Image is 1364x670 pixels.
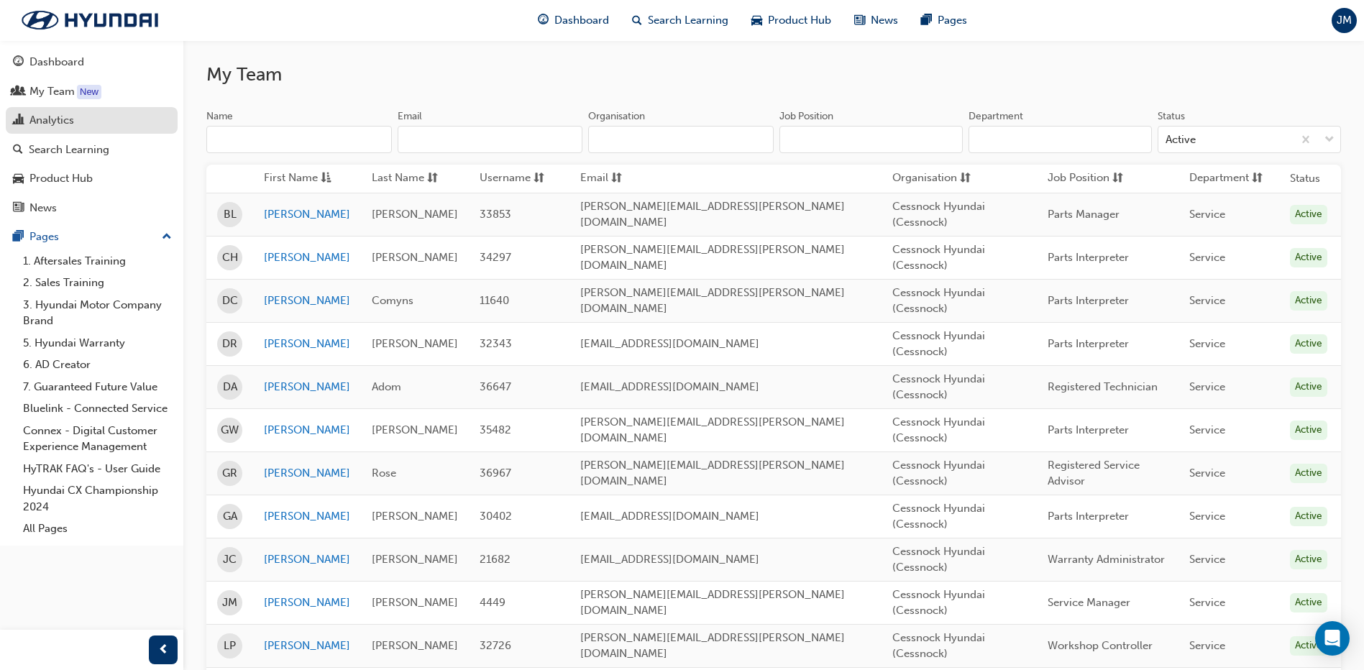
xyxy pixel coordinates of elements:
[1048,553,1165,566] span: Warranty Administrator
[222,336,237,352] span: DR
[534,170,544,188] span: sorting-icon
[206,63,1341,86] h2: My Team
[1189,170,1268,188] button: Departmentsorting-icon
[17,398,178,420] a: Bluelink - Connected Service
[580,337,759,350] span: [EMAIL_ADDRESS][DOMAIN_NAME]
[580,588,845,618] span: [PERSON_NAME][EMAIL_ADDRESS][PERSON_NAME][DOMAIN_NAME]
[892,170,971,188] button: Organisationsorting-icon
[158,641,169,659] span: prev-icon
[264,551,350,568] a: [PERSON_NAME]
[264,170,343,188] button: First Nameasc-icon
[13,56,24,69] span: guage-icon
[1290,291,1327,311] div: Active
[29,200,57,216] div: News
[1158,109,1185,124] div: Status
[17,354,178,376] a: 6. AD Creator
[13,114,24,127] span: chart-icon
[480,337,512,350] span: 32343
[17,458,178,480] a: HyTRAK FAQ's - User Guide
[892,286,985,316] span: Cessnock Hyundai (Cessnock)
[538,12,549,29] span: guage-icon
[611,170,622,188] span: sorting-icon
[1189,294,1225,307] span: Service
[13,86,24,98] span: people-icon
[7,5,173,35] img: Trak
[648,12,728,29] span: Search Learning
[1048,423,1129,436] span: Parts Interpreter
[1189,208,1225,221] span: Service
[264,422,350,439] a: [PERSON_NAME]
[13,144,23,157] span: search-icon
[6,165,178,192] a: Product Hub
[398,126,583,153] input: Email
[222,293,238,309] span: DC
[892,588,985,618] span: Cessnock Hyundai (Cessnock)
[372,380,401,393] span: Adom
[17,420,178,458] a: Connex - Digital Customer Experience Management
[223,379,237,395] span: DA
[580,170,659,188] button: Emailsorting-icon
[960,170,971,188] span: sorting-icon
[588,109,645,124] div: Organisation
[1189,596,1225,609] span: Service
[480,639,511,652] span: 32726
[580,200,845,229] span: [PERSON_NAME][EMAIL_ADDRESS][PERSON_NAME][DOMAIN_NAME]
[480,380,511,393] span: 36647
[1315,621,1350,656] div: Open Intercom Messenger
[372,170,424,188] span: Last Name
[223,551,237,568] span: JC
[13,202,24,215] span: news-icon
[580,459,845,488] span: [PERSON_NAME][EMAIL_ADDRESS][PERSON_NAME][DOMAIN_NAME]
[854,12,865,29] span: news-icon
[1189,467,1225,479] span: Service
[264,638,350,654] a: [PERSON_NAME]
[480,467,511,479] span: 36967
[6,107,178,134] a: Analytics
[264,336,350,352] a: [PERSON_NAME]
[921,12,932,29] span: pages-icon
[222,595,237,611] span: JM
[372,251,458,264] span: [PERSON_NAME]
[221,422,239,439] span: GW
[1048,596,1130,609] span: Service Manager
[1290,248,1327,267] div: Active
[580,286,845,316] span: [PERSON_NAME][EMAIL_ADDRESS][PERSON_NAME][DOMAIN_NAME]
[892,170,957,188] span: Organisation
[1166,132,1196,148] div: Active
[427,170,438,188] span: sorting-icon
[29,112,74,129] div: Analytics
[372,423,458,436] span: [PERSON_NAME]
[480,170,559,188] button: Usernamesorting-icon
[768,12,831,29] span: Product Hub
[1048,337,1129,350] span: Parts Interpreter
[1290,464,1327,483] div: Active
[1189,510,1225,523] span: Service
[892,329,985,359] span: Cessnock Hyundai (Cessnock)
[892,545,985,574] span: Cessnock Hyundai (Cessnock)
[1189,553,1225,566] span: Service
[6,78,178,105] a: My Team
[372,510,458,523] span: [PERSON_NAME]
[480,423,511,436] span: 35482
[321,170,331,188] span: asc-icon
[372,294,413,307] span: Comyns
[1252,170,1263,188] span: sorting-icon
[969,109,1023,124] div: Department
[1048,294,1129,307] span: Parts Interpreter
[1189,251,1225,264] span: Service
[892,372,985,402] span: Cessnock Hyundai (Cessnock)
[222,249,238,266] span: CH
[206,126,392,153] input: Name
[1290,507,1327,526] div: Active
[1048,170,1109,188] span: Job Position
[1337,12,1352,29] span: JM
[480,251,511,264] span: 34297
[1332,8,1357,33] button: JM
[892,502,985,531] span: Cessnock Hyundai (Cessnock)
[264,465,350,482] a: [PERSON_NAME]
[1048,639,1153,652] span: Workshop Controller
[17,272,178,294] a: 2. Sales Training
[621,6,740,35] a: search-iconSearch Learning
[29,142,109,158] div: Search Learning
[6,49,178,75] a: Dashboard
